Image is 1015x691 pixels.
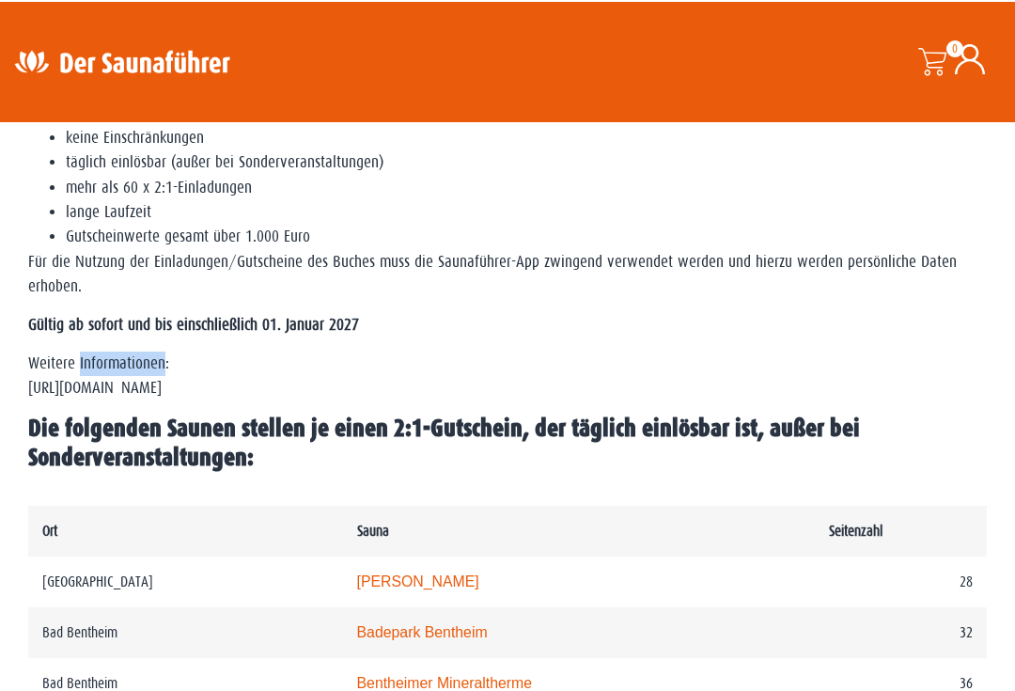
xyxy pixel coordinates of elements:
[829,521,882,537] b: Seitenzahl
[28,413,860,469] b: Die folgenden Saunen stellen je einen 2:1-Gutschein, der täglich einlösbar ist, außer bei Sonderv...
[42,521,57,537] b: Ort
[66,198,987,223] li: lange Laufzeit
[66,149,987,173] li: täglich einlösbar (außer bei Sonderveranstaltungen)
[357,673,533,689] a: Bentheimer Mineraltherme
[28,555,343,605] td: [GEOGRAPHIC_DATA]
[66,174,987,198] li: mehr als 60 x 2:1-Einladungen
[357,521,389,537] b: Sauna
[28,248,987,298] p: Für die Nutzung der Einladungen/Gutscheine des Buches muss die Saunaführer-App zwingend verwendet...
[66,124,987,149] li: keine Einschränkungen
[66,223,987,247] li: Gutscheinwerte gesamt über 1.000 Euro
[357,622,488,638] a: Badepark Bentheim
[28,605,343,656] td: Bad Bentheim
[28,314,359,332] strong: Gültig ab sofort und bis einschließlich 01. Januar 2027
[946,39,963,55] span: 0
[815,605,987,656] td: 32
[28,350,987,400] p: Weitere Informationen: [URL][DOMAIN_NAME]
[357,572,479,588] a: [PERSON_NAME]
[815,555,987,605] td: 28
